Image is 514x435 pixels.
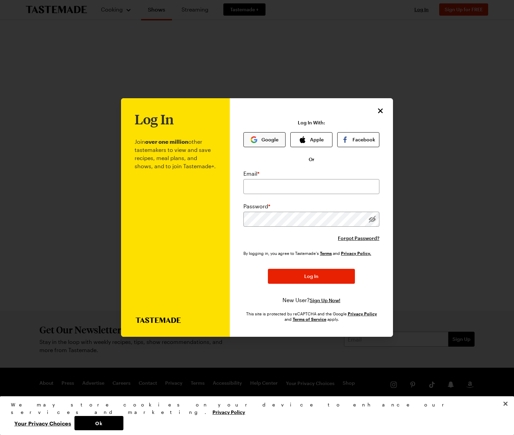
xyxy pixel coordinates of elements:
div: We may store cookies on your device to enhance our services and marketing. [11,401,497,416]
p: Join other tastemakers to view and save recipes, meal plans, and shows, and to join Tastemade+. [135,127,216,317]
div: By logging in, you agree to Tastemade's and [243,250,374,257]
button: Ok [74,416,123,430]
p: Log In With: [298,120,325,125]
span: Log In [304,273,319,280]
a: Tastemade Privacy Policy [341,250,371,256]
label: Password [243,202,270,210]
a: Google Terms of Service [293,316,326,322]
button: Apple [290,132,332,147]
button: Google [243,132,286,147]
a: Tastemade Terms of Service [320,250,332,256]
span: New User? [282,297,310,303]
button: Sign Up Now! [310,297,340,304]
a: More information about your privacy, opens in a new tab [212,408,245,415]
button: Forgot Password? [338,235,379,242]
button: Log In [268,269,355,284]
b: over one million [145,138,188,145]
div: This site is protected by reCAPTCHA and the Google and apply. [243,311,379,322]
a: Google Privacy Policy [348,311,377,316]
button: Facebook [337,132,379,147]
button: Your Privacy Choices [11,416,74,430]
button: Close [498,396,513,411]
button: Close [376,106,385,115]
label: Email [243,170,259,178]
h1: Log In [135,112,174,127]
div: Privacy [11,401,497,430]
span: Or [309,156,314,163]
